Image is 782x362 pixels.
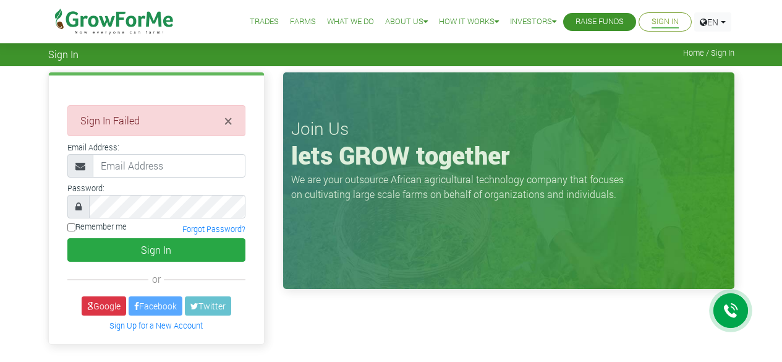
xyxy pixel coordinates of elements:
a: Raise Funds [576,15,624,28]
a: About Us [385,15,428,28]
input: Remember me [67,223,75,231]
a: Investors [510,15,556,28]
h1: lets GROW together [291,140,726,170]
a: Trades [250,15,279,28]
button: Sign In [67,238,245,262]
a: What We Do [327,15,374,28]
a: How it Works [439,15,499,28]
a: Sign In [652,15,679,28]
h3: Join Us [291,118,726,139]
label: Email Address: [67,142,119,153]
a: Forgot Password? [182,224,245,234]
a: Google [82,296,126,316]
a: Sign Up for a New Account [109,321,203,330]
span: Sign In [48,48,79,60]
a: EN [694,12,731,32]
div: or [67,272,245,287]
p: We are your outsource African agricultural technology company that focuses on cultivating large s... [291,172,631,202]
a: Farms [290,15,316,28]
span: Home / Sign In [683,48,734,58]
label: Remember me [67,221,127,233]
button: Close [224,113,232,128]
input: Email Address [93,154,245,178]
div: Sign In Failed [67,105,245,136]
label: Password: [67,183,104,194]
span: × [224,111,232,131]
